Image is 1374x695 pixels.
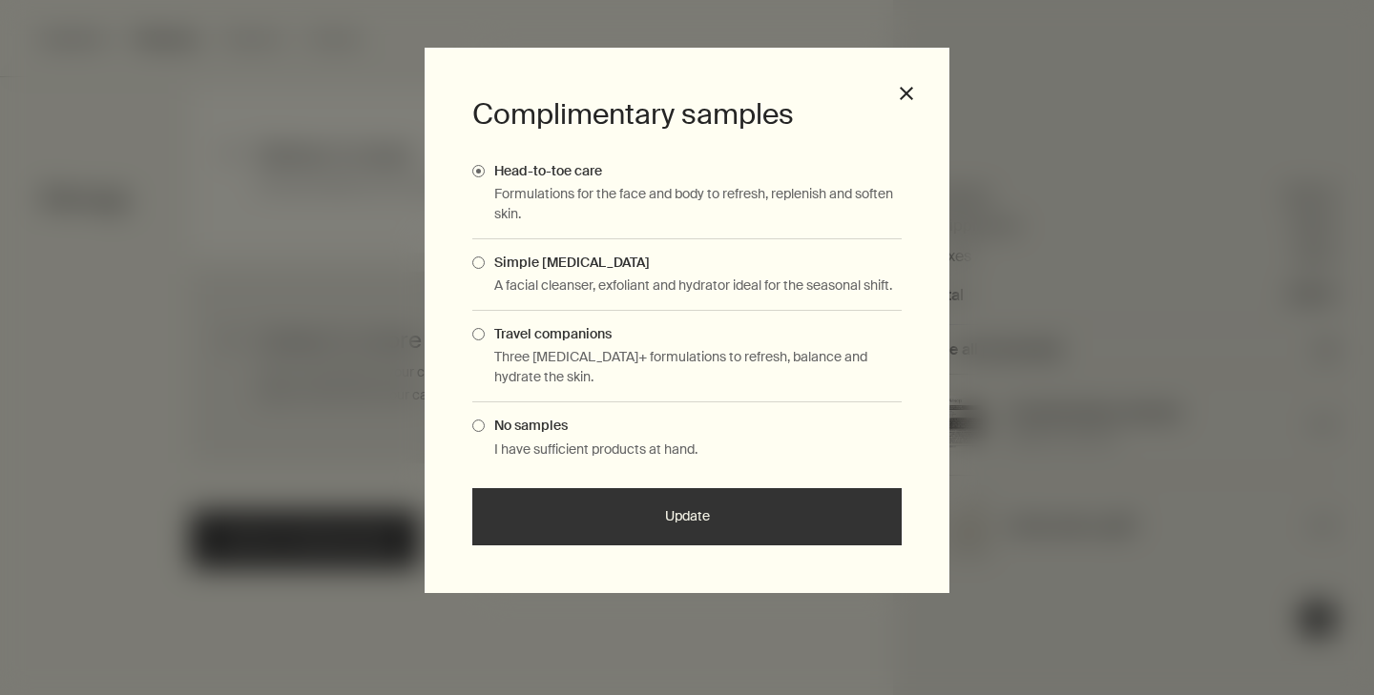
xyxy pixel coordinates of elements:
[485,254,650,271] span: Simple [MEDICAL_DATA]
[485,417,568,434] span: No samples
[494,276,902,296] p: A facial cleanser, exfoliant and hydrator ideal for the seasonal shift.
[485,162,602,179] span: Head-to-toe care
[898,85,915,102] button: close
[485,325,612,342] span: Travel companions
[472,95,902,133] h3: Complimentary samples
[494,184,902,224] p: Formulations for the face and body to refresh, replenish and soften skin.
[472,488,902,545] button: Update
[494,439,902,460] p: I have sufficient products at hand.
[494,347,902,387] p: Three [MEDICAL_DATA]+ formulations to refresh, balance and hydrate the skin.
